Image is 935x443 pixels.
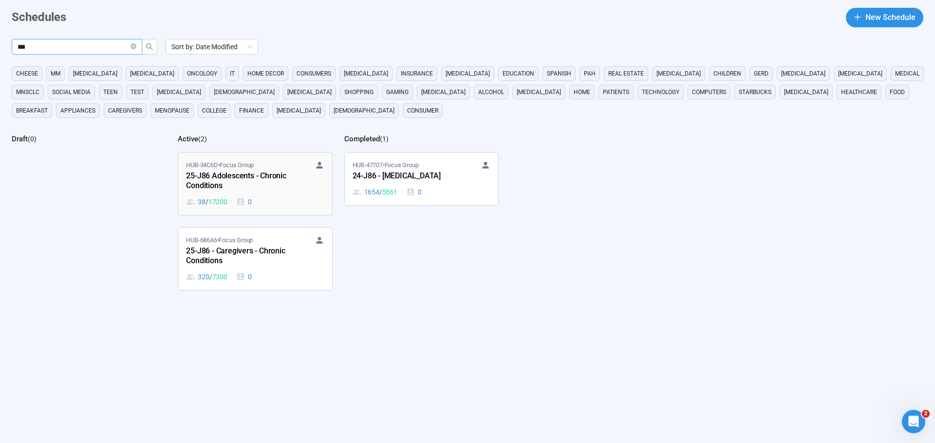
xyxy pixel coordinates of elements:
[131,43,136,49] span: close-circle
[379,187,382,197] span: /
[186,170,293,193] div: 25-J86 Adolescents - Chronic Conditions
[186,160,254,170] span: HUB-34C6D • Focus Group
[421,87,466,97] span: [MEDICAL_DATA]
[517,87,561,97] span: [MEDICAL_DATA]
[131,87,144,97] span: Test
[202,106,226,116] span: college
[603,87,629,97] span: Patients
[108,106,142,116] span: caregivers
[131,42,136,52] span: close-circle
[16,69,38,78] span: cheese
[547,69,571,78] span: Spanish
[841,87,877,97] span: healthcare
[656,69,701,78] span: [MEDICAL_DATA]
[16,106,48,116] span: breakfast
[178,228,332,290] a: HUB-686A6•Focus Group25-J86 - Caregivers - Chronic Conditions320 / 73000
[155,106,189,116] span: menopause
[12,135,28,143] h2: Draft
[584,69,596,78] span: PAH
[353,170,460,183] div: 24-J86 - [MEDICAL_DATA]
[51,69,60,78] span: MM
[142,39,157,55] button: search
[784,87,828,97] span: [MEDICAL_DATA]
[178,153,332,215] a: HUB-34C6D•Focus Group25-J86 Adolescents - Chronic Conditions38 / 172000
[239,106,264,116] span: finance
[247,69,284,78] span: home decor
[386,87,409,97] span: gaming
[608,69,644,78] span: real estate
[186,271,227,282] div: 320
[401,69,433,78] span: Insurance
[277,106,321,116] span: [MEDICAL_DATA]
[754,69,768,78] span: GERD
[103,87,118,97] span: Teen
[187,69,217,78] span: oncology
[846,8,923,27] button: plusNew Schedule
[890,87,905,97] span: Food
[146,43,153,51] span: search
[406,187,422,197] div: 0
[344,87,374,97] span: shopping
[574,87,590,97] span: home
[353,160,419,170] span: HUB-47707 • Focus Group
[692,87,726,97] span: computers
[446,69,490,78] span: [MEDICAL_DATA]
[297,69,331,78] span: consumers
[236,271,252,282] div: 0
[382,187,397,197] span: 5561
[739,87,771,97] span: starbucks
[16,87,39,97] span: mnsclc
[178,135,198,143] h2: Active
[12,8,66,27] h1: Schedules
[198,135,207,143] span: ( 2 )
[642,87,679,97] span: technology
[838,69,882,78] span: [MEDICAL_DATA]
[854,13,861,21] span: plus
[345,153,498,205] a: HUB-47707•Focus Group24-J86 - [MEDICAL_DATA]1654 / 55610
[186,245,293,268] div: 25-J86 - Caregivers - Chronic Conditions
[713,69,741,78] span: children
[130,69,174,78] span: [MEDICAL_DATA]
[186,196,227,207] div: 38
[380,135,389,143] span: ( 1 )
[344,69,388,78] span: [MEDICAL_DATA]
[503,69,534,78] span: education
[287,87,332,97] span: [MEDICAL_DATA]
[73,69,117,78] span: [MEDICAL_DATA]
[353,187,397,197] div: 1654
[344,135,380,143] h2: Completed
[922,410,930,418] span: 2
[208,196,227,207] span: 17200
[214,87,275,97] span: [DEMOGRAPHIC_DATA]
[236,196,252,207] div: 0
[60,106,95,116] span: appliances
[28,135,37,143] span: ( 0 )
[157,87,201,97] span: [MEDICAL_DATA]
[902,410,925,433] iframe: Intercom live chat
[186,235,253,245] span: HUB-686A6 • Focus Group
[230,69,235,78] span: it
[209,271,212,282] span: /
[895,69,919,78] span: medical
[212,271,227,282] span: 7300
[334,106,394,116] span: [DEMOGRAPHIC_DATA]
[478,87,504,97] span: alcohol
[781,69,825,78] span: [MEDICAL_DATA]
[407,106,438,116] span: consumer
[865,11,916,23] span: New Schedule
[171,39,252,54] span: Sort by: Date Modified
[52,87,91,97] span: social media
[206,196,208,207] span: /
